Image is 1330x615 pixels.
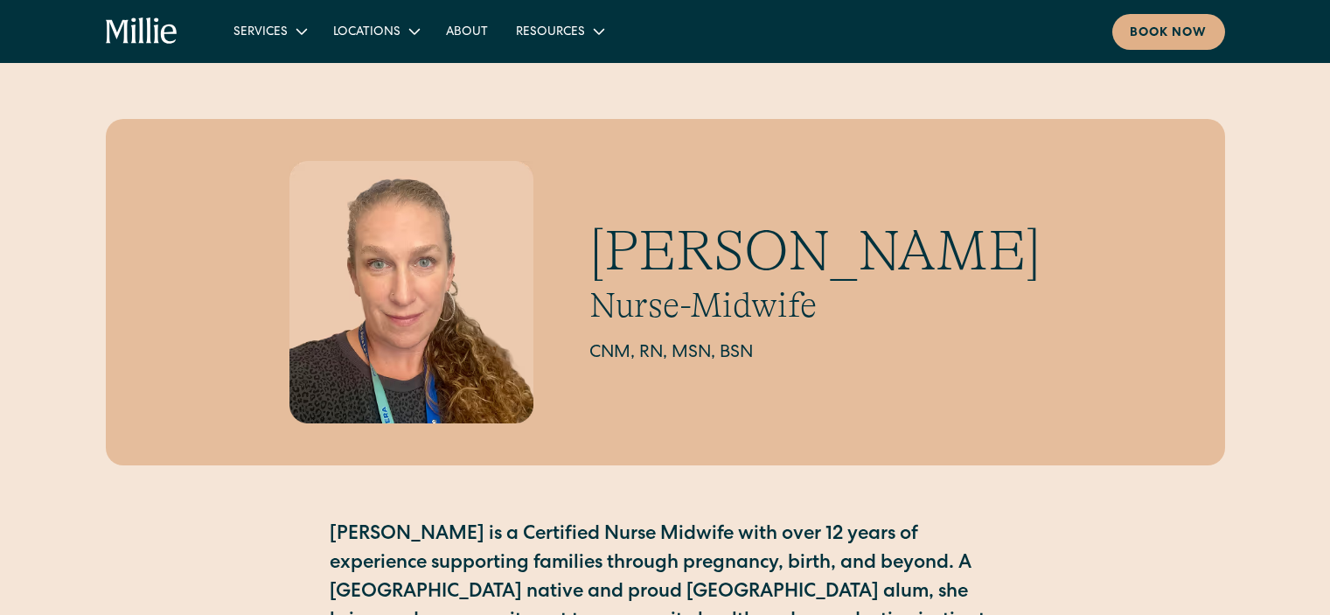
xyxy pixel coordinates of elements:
div: Locations [333,24,400,42]
div: Book now [1130,24,1208,43]
div: Services [219,17,319,45]
h1: [PERSON_NAME] [589,218,1041,285]
a: About [432,17,502,45]
div: Resources [502,17,616,45]
h2: CNM, RN, MSN, BSN [589,340,1041,367]
div: Resources [516,24,585,42]
div: Services [233,24,288,42]
h2: Nurse-Midwife [589,284,1041,326]
a: home [106,17,178,45]
a: Book now [1112,14,1225,50]
div: Locations [319,17,432,45]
